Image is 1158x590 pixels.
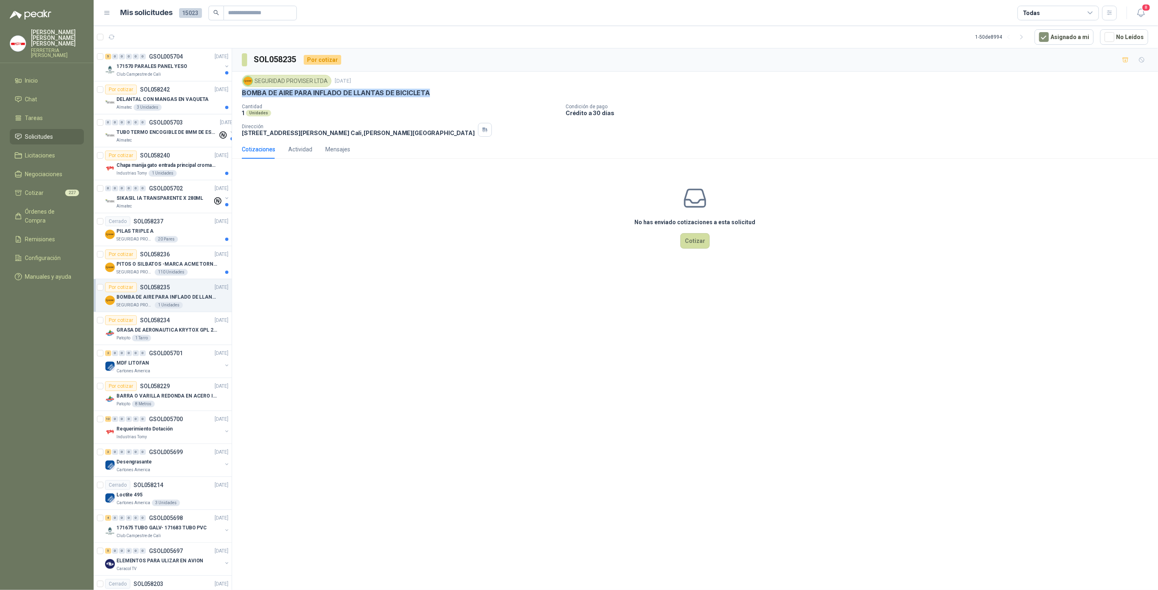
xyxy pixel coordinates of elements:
[215,251,228,258] p: [DATE]
[149,548,183,554] p: GSOL005697
[10,250,84,266] a: Configuración
[105,65,115,74] img: Company Logo
[304,55,341,65] div: Por cotizar
[149,120,183,125] p: GSOL005703
[133,186,139,191] div: 0
[116,326,218,334] p: GRASA DE AERONAUTICA KRYTOX GPL 207 (SE ADJUNTA IMAGEN DE REFERENCIA)
[116,524,207,532] p: 171675 TUBO GALV- 171683 TUBO PVC
[105,216,130,226] div: Cerrado
[179,8,202,18] span: 15023
[25,76,38,85] span: Inicio
[10,204,84,228] a: Órdenes de Compra
[94,378,232,411] a: Por cotizarSOL058229[DATE] Company LogoBARRA O VARILLA REDONDA EN ACERO INOXIDABLE DE 2" O 50 MMP...
[246,110,271,116] div: Unidades
[25,151,55,160] span: Licitaciones
[105,546,230,572] a: 5 0 0 0 0 0 GSOL005697[DATE] Company LogoELEMENTOS PARA ULIZAR EN AVIONCaracol TV
[25,114,43,122] span: Tareas
[105,282,137,292] div: Por cotizar
[133,515,139,521] div: 0
[126,515,132,521] div: 0
[112,548,118,554] div: 0
[112,449,118,455] div: 0
[112,186,118,191] div: 0
[116,269,153,275] p: SEGURIDAD PROVISER LTDA
[105,85,137,94] div: Por cotizar
[112,416,118,422] div: 0
[140,548,146,554] div: 0
[105,394,115,404] img: Company Logo
[116,359,149,367] p: MDF LITOFAN
[116,194,203,202] p: SIKASIL IA TRANSPARENTE X 280ML
[1100,29,1148,45] button: No Leídos
[105,427,115,437] img: Company Logo
[134,482,163,488] p: SOL058214
[132,335,151,341] div: 1 Tarro
[220,119,234,127] p: [DATE]
[105,229,115,239] img: Company Logo
[133,416,139,422] div: 0
[105,164,115,173] img: Company Logo
[215,86,228,94] p: [DATE]
[94,312,232,345] a: Por cotizarSOL058234[DATE] Company LogoGRASA DE AERONAUTICA KRYTOX GPL 207 (SE ADJUNTA IMAGEN DE ...
[116,302,153,308] p: SEGURIDAD PROVISER LTDA
[116,392,218,400] p: BARRA O VARILLA REDONDA EN ACERO INOXIDABLE DE 2" O 50 MM
[335,77,351,85] p: [DATE]
[116,96,208,103] p: DELANTAL CON MANGAS EN VAQUETA
[105,480,130,490] div: Cerrado
[140,251,170,257] p: SOL058236
[133,54,139,59] div: 0
[112,120,118,125] div: 0
[149,515,183,521] p: GSOL005698
[105,579,130,589] div: Cerrado
[126,350,132,356] div: 0
[25,253,61,262] span: Configuración
[94,81,232,114] a: Por cotizarSOL058242[DATE] Company LogoDELANTAL CON MANGAS EN VAQUETAAlmatec3 Unidades
[105,559,115,569] img: Company Logo
[105,98,115,107] img: Company Logo
[242,129,475,136] p: [STREET_ADDRESS][PERSON_NAME] Cali , [PERSON_NAME][GEOGRAPHIC_DATA]
[133,120,139,125] div: 0
[25,170,63,179] span: Negociaciones
[116,458,151,466] p: Desengrasante
[126,186,132,191] div: 0
[116,467,150,473] p: Cartones America
[1142,4,1151,11] span: 8
[119,120,125,125] div: 0
[105,493,115,503] img: Company Logo
[119,548,125,554] div: 0
[116,491,143,499] p: Loctite 495
[10,129,84,144] a: Solicitudes
[10,92,84,107] a: Chat
[140,416,146,422] div: 0
[31,29,84,46] p: [PERSON_NAME] [PERSON_NAME] [PERSON_NAME]
[105,52,230,78] a: 5 0 0 0 0 0 GSOL005704[DATE] Company Logo171570 PARALES PANEL YESOClub Campestre de Cali
[140,317,170,323] p: SOL058234
[116,104,132,111] p: Almatec
[140,350,146,356] div: 0
[94,147,232,180] a: Por cotizarSOL058240[DATE] Company LogoChapa manija gato entrada principal cromado mate llave de ...
[140,515,146,521] div: 0
[65,190,79,196] span: 227
[112,350,118,356] div: 0
[126,548,132,554] div: 0
[215,481,228,489] p: [DATE]
[105,416,111,422] div: 10
[288,145,312,154] div: Actividad
[105,151,137,160] div: Por cotizar
[10,232,84,247] a: Remisiones
[215,580,228,588] p: [DATE]
[105,460,115,470] img: Company Logo
[116,368,150,374] p: Cartones America
[105,526,115,536] img: Company Logo
[116,293,218,301] p: BOMBA DE AIRE PARA INFLADO DE LLANTAS DE BICICLETA
[94,246,232,279] a: Por cotizarSOL058236[DATE] Company LogoPITOS O SILBATOS -MARCA ACME TORNADO 635SEGURIDAD PROVISER...
[94,213,232,246] a: CerradoSOL058237[DATE] Company LogoPILAS TRIPLE ASEGURIDAD PROVISER LTDA20 Pares
[121,7,173,19] h1: Mis solicitudes
[1035,29,1094,45] button: Asignado a mi
[116,557,203,565] p: ELEMENTOS PARA ULIZAR EN AVION
[116,236,153,243] p: SEGURIDAD PROVISER LTDA
[155,269,188,275] div: 110 Unidades
[94,477,232,510] a: CerradoSOL058214[DATE] Company LogoLoctite 495Cartones America3 Unidades
[215,448,228,456] p: [DATE]
[105,262,115,272] img: Company Logo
